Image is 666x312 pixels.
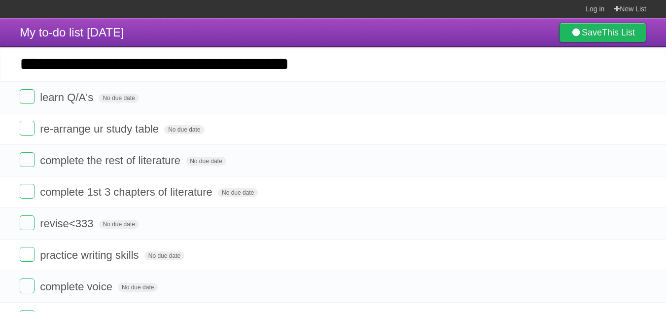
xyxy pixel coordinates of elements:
[118,283,158,292] span: No due date
[40,154,183,167] span: complete the rest of literature
[40,249,141,261] span: practice writing skills
[99,94,139,103] span: No due date
[40,91,96,104] span: learn Q/A's
[20,184,35,199] label: Done
[40,123,161,135] span: re-arrange ur study table
[186,157,226,166] span: No due date
[559,23,646,42] a: SaveThis List
[20,152,35,167] label: Done
[602,28,635,37] b: This List
[40,186,215,198] span: complete 1st 3 chapters of literature
[20,26,124,39] span: My to-do list [DATE]
[164,125,204,134] span: No due date
[20,121,35,136] label: Done
[40,280,115,293] span: complete voice
[144,251,184,260] span: No due date
[20,247,35,262] label: Done
[20,215,35,230] label: Done
[218,188,258,197] span: No due date
[99,220,139,229] span: No due date
[40,217,96,230] span: revise<333
[20,278,35,293] label: Done
[20,89,35,104] label: Done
